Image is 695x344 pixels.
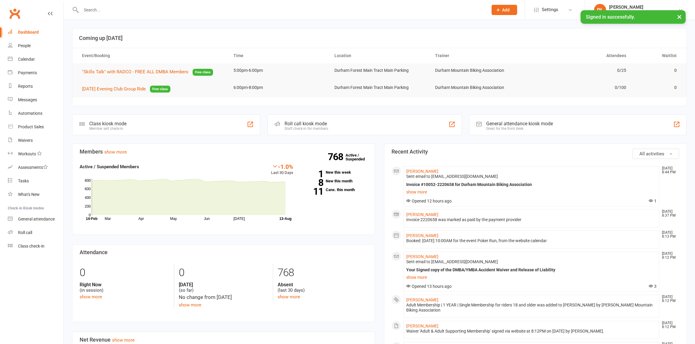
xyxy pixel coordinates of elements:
div: Automations [18,111,42,116]
a: People [8,39,63,53]
a: Roll call [8,226,63,239]
a: [PERSON_NAME] [406,254,438,259]
span: [DATE] Evening Club Group Ride [82,86,146,92]
span: Opened 12 hours ago [406,199,452,203]
span: 3 [649,284,657,289]
td: Durham Forest Main Tract Main Parking [329,81,430,95]
th: Location [329,48,430,63]
div: Payments [18,70,37,75]
td: 0/100 [531,81,632,95]
div: -1.0% [271,163,293,170]
strong: 8 [302,178,323,187]
div: Messages [18,97,37,102]
a: [PERSON_NAME] [406,233,438,238]
strong: 1 [302,169,323,178]
div: DL [594,4,606,16]
a: [PERSON_NAME] [406,297,438,302]
div: Tasks [18,178,29,183]
a: show more [104,149,127,155]
time: [DATE] 8:12 PM [659,295,679,303]
h3: Coming up [DATE] [79,35,680,41]
div: Reports [18,84,33,89]
span: Add [502,8,510,12]
div: People [18,43,31,48]
div: Class check-in [18,244,44,248]
span: All activities [639,151,664,157]
div: Class kiosk mode [89,121,127,126]
a: show more [112,337,135,343]
div: General attendance [18,217,55,221]
strong: 11 [302,187,323,196]
a: show more [406,273,657,282]
div: Workouts [18,151,36,156]
span: Sent email to [EMAIL_ADDRESS][DOMAIN_NAME] [406,174,498,179]
div: What's New [18,192,40,197]
div: Calendar [18,57,35,62]
div: Roll call kiosk mode [285,121,328,126]
a: Workouts [8,147,63,161]
th: Time [228,48,329,63]
h3: Net Revenue [80,337,367,343]
th: Trainer [430,48,531,63]
td: 5:00pm-6:00pm [228,63,329,78]
input: Search... [79,6,484,14]
time: [DATE] 8:12 PM [659,321,679,329]
a: 768Active / Suspended [346,149,372,166]
div: General attendance kiosk mode [486,121,553,126]
td: Durham Forest Main Tract Main Parking [329,63,430,78]
div: No change from [DATE] [179,293,268,301]
td: Durham Mountain Biking Association [430,63,531,78]
a: show more [278,294,300,300]
span: Opened 13 hours ago [406,284,452,289]
span: Signed in successfully. [586,14,635,20]
span: Free class [150,86,170,93]
a: 8New this month [302,179,367,183]
div: Your Signed copy of the DMBA/YMBA Accident Waiver and Release of Liability [406,267,657,272]
div: 0 [179,264,268,282]
a: Calendar [8,53,63,66]
div: 0 [80,264,169,282]
strong: Right Now [80,282,169,288]
a: 1New this week [302,170,367,174]
td: 0/25 [531,63,632,78]
time: [DATE] 8:12 PM [659,252,679,260]
a: show more [80,294,102,300]
a: Automations [8,107,63,120]
a: [PERSON_NAME] [406,169,438,174]
h3: Recent Activity [392,149,679,155]
a: show more [406,188,657,196]
div: Last 30 Days [271,163,293,176]
div: Invoice 2220658 was marked as paid by the payment provider [406,217,657,222]
a: Messages [8,93,63,107]
div: Assessments [18,165,48,170]
strong: Active / Suspended Members [80,164,139,169]
span: Free class [193,69,213,76]
th: Attendees [531,48,632,63]
a: Dashboard [8,26,63,39]
a: Waivers [8,134,63,147]
div: (in session) [80,282,169,293]
a: Assessments [8,161,63,174]
a: What's New [8,188,63,201]
a: 11Canx. this month [302,188,367,192]
div: 768 [278,264,367,282]
a: [PERSON_NAME] [406,324,438,328]
time: [DATE] 8:37 PM [659,210,679,218]
a: [PERSON_NAME] [406,212,438,217]
strong: [DATE] [179,282,268,288]
div: Booked: [DATE] 10:00AM for the event Poker Run, from the website calendar [406,238,657,243]
button: Add [492,5,517,15]
time: [DATE] 8:44 PM [659,166,679,174]
div: Product Sales [18,124,44,129]
td: 0 [632,81,682,95]
div: Dashboard [18,30,39,35]
a: General attendance kiosk mode [8,212,63,226]
button: [DATE] Evening Club Group RideFree class [82,85,170,93]
button: × [674,10,685,23]
div: [PERSON_NAME] [609,5,678,10]
h3: Members [80,149,367,155]
span: Settings [542,3,558,17]
div: (last 30 days) [278,282,367,293]
th: Event/Booking [77,48,228,63]
strong: 768 [328,152,346,161]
